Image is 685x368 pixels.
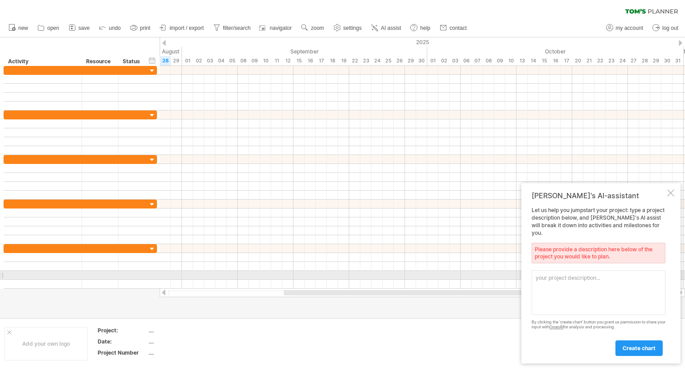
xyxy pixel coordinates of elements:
[331,22,364,34] a: settings
[128,22,153,34] a: print
[450,56,461,65] div: Friday, 3 October 2025
[483,56,494,65] div: Wednesday, 8 October 2025
[450,25,467,31] span: contact
[539,56,550,65] div: Wednesday, 15 October 2025
[215,56,227,65] div: Thursday, 4 September 2025
[343,25,362,31] span: settings
[270,25,292,31] span: navigator
[98,349,147,356] div: Project Number
[35,22,62,34] a: open
[615,340,663,356] a: create chart
[371,56,383,65] div: Wednesday, 24 September 2025
[606,56,617,65] div: Thursday, 23 October 2025
[394,56,405,65] div: Friday, 26 September 2025
[420,25,430,31] span: help
[561,56,572,65] div: Friday, 17 October 2025
[532,191,665,200] div: [PERSON_NAME]'s AI-assistant
[18,25,28,31] span: new
[505,56,516,65] div: Friday, 10 October 2025
[109,25,121,31] span: undo
[532,320,665,330] div: By clicking the 'create chart' button you grant us permission to share your input with for analys...
[6,22,31,34] a: new
[238,56,249,65] div: Monday, 8 September 2025
[549,324,563,329] a: OpenAI
[594,56,606,65] div: Wednesday, 22 October 2025
[383,56,394,65] div: Thursday, 25 September 2025
[299,22,326,34] a: zoom
[550,56,561,65] div: Thursday, 16 October 2025
[360,56,371,65] div: Tuesday, 23 September 2025
[169,25,204,31] span: import / export
[47,25,59,31] span: open
[327,56,338,65] div: Thursday, 18 September 2025
[583,56,594,65] div: Tuesday, 21 October 2025
[338,56,349,65] div: Friday, 19 September 2025
[305,56,316,65] div: Tuesday, 16 September 2025
[617,56,628,65] div: Friday, 24 October 2025
[381,25,401,31] span: AI assist
[282,56,293,65] div: Friday, 12 September 2025
[623,345,656,352] span: create chart
[661,56,673,65] div: Thursday, 30 October 2025
[405,56,416,65] div: Monday, 29 September 2025
[604,22,646,34] a: my account
[260,56,271,65] div: Wednesday, 10 September 2025
[8,57,77,66] div: Activity
[673,56,684,65] div: Friday, 31 October 2025
[528,56,539,65] div: Tuesday, 14 October 2025
[438,56,450,65] div: Thursday, 2 October 2025
[494,56,505,65] div: Thursday, 9 October 2025
[650,22,681,34] a: log out
[171,56,182,65] div: Friday, 29 August 2025
[662,25,678,31] span: log out
[532,207,665,356] div: Let us help you jumpstart your project: type a project description below, and [PERSON_NAME]'s AI ...
[639,56,650,65] div: Tuesday, 28 October 2025
[427,56,438,65] div: Wednesday, 1 October 2025
[416,56,427,65] div: Tuesday, 30 September 2025
[437,22,470,34] a: contact
[182,56,193,65] div: Monday, 1 September 2025
[572,56,583,65] div: Monday, 20 October 2025
[472,56,483,65] div: Tuesday, 7 October 2025
[532,243,665,263] div: Please provide a description here below of the project you would like to plan.
[650,56,661,65] div: Wednesday, 29 October 2025
[204,56,215,65] div: Wednesday, 3 September 2025
[140,25,150,31] span: print
[408,22,433,34] a: help
[98,338,147,345] div: Date:
[271,56,282,65] div: Thursday, 11 September 2025
[211,22,253,34] a: filter/search
[98,327,147,334] div: Project:
[223,25,251,31] span: filter/search
[182,47,427,56] div: September 2025
[97,22,124,34] a: undo
[427,47,684,56] div: October 2025
[369,22,404,34] a: AI assist
[78,25,90,31] span: save
[616,25,643,31] span: my account
[311,25,324,31] span: zoom
[123,57,142,66] div: Status
[149,327,223,334] div: ....
[86,57,113,66] div: Resource
[149,349,223,356] div: ....
[160,56,171,65] div: Thursday, 28 August 2025
[628,56,639,65] div: Monday, 27 October 2025
[349,56,360,65] div: Monday, 22 September 2025
[4,327,88,360] div: Add your own logo
[293,56,305,65] div: Monday, 15 September 2025
[157,22,206,34] a: import / export
[66,22,92,34] a: save
[461,56,472,65] div: Monday, 6 October 2025
[516,56,528,65] div: Monday, 13 October 2025
[193,56,204,65] div: Tuesday, 2 September 2025
[149,338,223,345] div: ....
[316,56,327,65] div: Wednesday, 17 September 2025
[258,22,294,34] a: navigator
[227,56,238,65] div: Friday, 5 September 2025
[249,56,260,65] div: Tuesday, 9 September 2025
